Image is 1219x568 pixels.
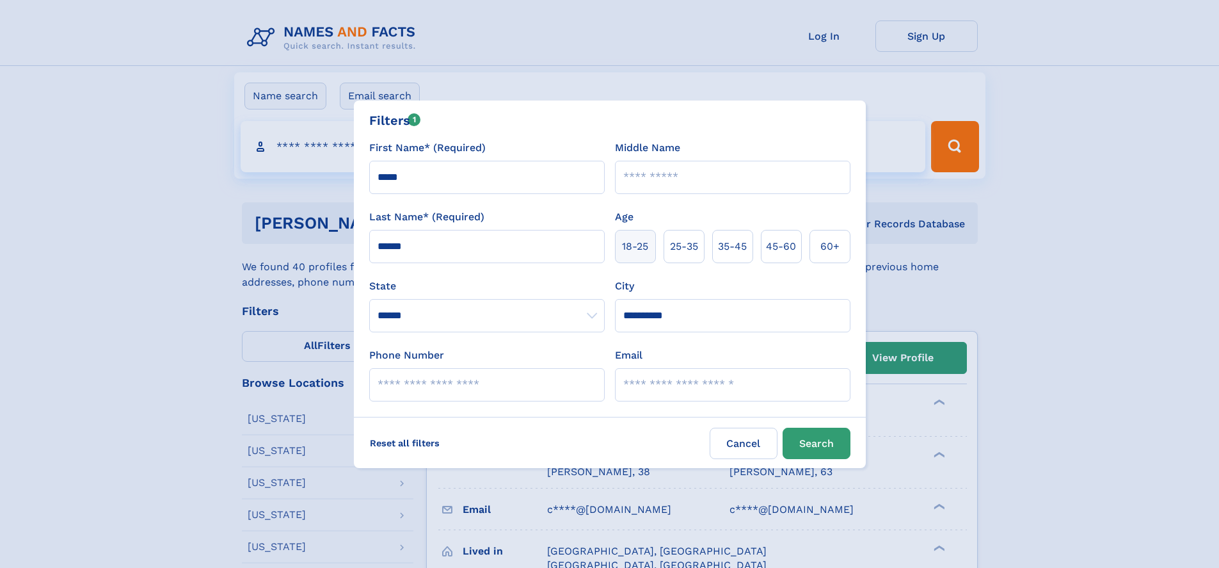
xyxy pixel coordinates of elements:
span: 35‑45 [718,239,747,254]
span: 45‑60 [766,239,796,254]
label: State [369,279,605,294]
label: First Name* (Required) [369,140,486,156]
label: City [615,279,634,294]
label: Middle Name [615,140,680,156]
span: 60+ [820,239,840,254]
div: Filters [369,111,421,130]
span: 25‑35 [670,239,698,254]
label: Age [615,209,633,225]
label: Email [615,348,642,363]
label: Cancel [710,428,777,459]
label: Phone Number [369,348,444,363]
label: Reset all filters [362,428,448,458]
button: Search [783,428,850,459]
span: 18‑25 [622,239,648,254]
label: Last Name* (Required) [369,209,484,225]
